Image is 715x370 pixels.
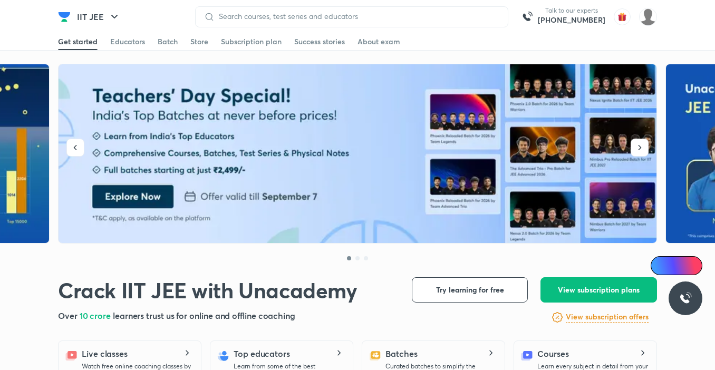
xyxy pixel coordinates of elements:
a: [PHONE_NUMBER] [538,15,605,25]
input: Search courses, test series and educators [215,12,499,21]
div: Success stories [294,36,345,47]
div: Subscription plan [221,36,282,47]
a: Success stories [294,33,345,50]
span: Try learning for free [436,285,504,295]
span: learners trust us for online and offline coaching [113,310,295,321]
div: Educators [110,36,145,47]
img: call-us [517,6,538,27]
div: Batch [158,36,178,47]
a: Subscription plan [221,33,282,50]
p: Talk to our experts [538,6,605,15]
h5: Live classes [82,347,128,360]
img: Company Logo [58,11,71,23]
span: Over [58,310,80,321]
div: About exam [357,36,400,47]
img: avatar [614,8,631,25]
h1: Crack IIT JEE with Unacademy [58,277,357,303]
h5: Courses [537,347,568,360]
img: Icon [657,261,665,270]
a: About exam [357,33,400,50]
img: kanish kumar [639,8,657,26]
button: View subscription plans [540,277,657,303]
h5: Top educators [234,347,290,360]
h5: Batches [385,347,417,360]
a: Batch [158,33,178,50]
a: Get started [58,33,98,50]
h6: View subscription offers [566,311,649,323]
div: Store [190,36,208,47]
button: Try learning for free [412,277,528,303]
a: Store [190,33,208,50]
span: Ai Doubts [668,261,696,270]
span: View subscription plans [558,285,640,295]
span: 10 crore [80,310,113,321]
div: Get started [58,36,98,47]
a: Ai Doubts [651,256,702,275]
img: ttu [679,292,692,305]
a: Educators [110,33,145,50]
button: IIT JEE [71,6,127,27]
a: View subscription offers [566,311,649,324]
